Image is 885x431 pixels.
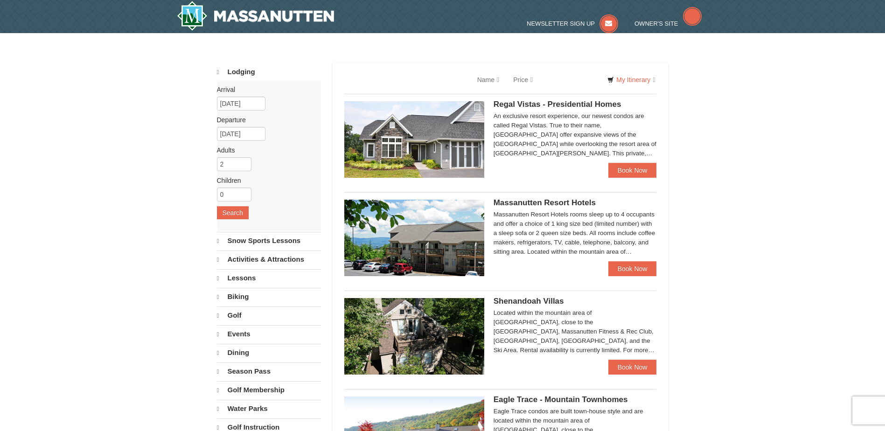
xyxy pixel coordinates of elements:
label: Adults [217,146,314,155]
a: Lodging [217,63,321,81]
label: Children [217,176,314,185]
a: Season Pass [217,362,321,380]
img: 19219026-1-e3b4ac8e.jpg [344,200,484,276]
a: Activities & Attractions [217,250,321,268]
a: Golf [217,306,321,324]
div: Located within the mountain area of [GEOGRAPHIC_DATA], close to the [GEOGRAPHIC_DATA], Massanutte... [494,308,657,355]
a: My Itinerary [601,73,661,87]
span: Eagle Trace - Mountain Townhomes [494,395,628,404]
a: Newsletter Sign Up [527,20,618,27]
label: Arrival [217,85,314,94]
span: Regal Vistas - Presidential Homes [494,100,621,109]
a: Price [506,70,540,89]
a: Book Now [608,360,657,375]
span: Newsletter Sign Up [527,20,595,27]
img: 19218991-1-902409a9.jpg [344,101,484,178]
a: Name [470,70,506,89]
span: Massanutten Resort Hotels [494,198,596,207]
a: Snow Sports Lessons [217,232,321,250]
div: An exclusive resort experience, our newest condos are called Regal Vistas. True to their name, [G... [494,111,657,158]
label: Departure [217,115,314,125]
a: Massanutten Resort [177,1,334,31]
span: Shenandoah Villas [494,297,564,306]
span: Owner's Site [634,20,678,27]
a: Lessons [217,269,321,287]
img: Massanutten Resort Logo [177,1,334,31]
div: Massanutten Resort Hotels rooms sleep up to 4 occupants and offer a choice of 1 king size bed (li... [494,210,657,257]
button: Search [217,206,249,219]
img: 19219019-2-e70bf45f.jpg [344,298,484,375]
a: Owner's Site [634,20,702,27]
a: Events [217,325,321,343]
a: Dining [217,344,321,361]
a: Biking [217,288,321,306]
a: Water Parks [217,400,321,417]
a: Book Now [608,261,657,276]
a: Golf Membership [217,381,321,399]
a: Book Now [608,163,657,178]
